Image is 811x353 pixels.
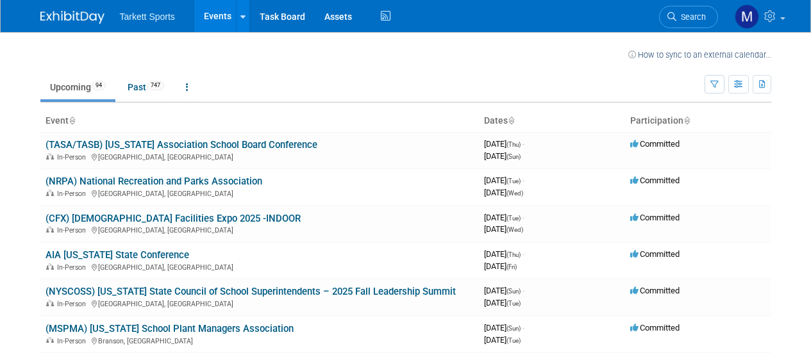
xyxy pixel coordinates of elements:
[46,213,301,224] a: (CFX) [DEMOGRAPHIC_DATA] Facilities Expo 2025 -INDOOR
[523,323,524,332] span: -
[506,300,521,307] span: (Tue)
[630,213,680,222] span: Committed
[46,286,456,297] a: (NYSCOSS) [US_STATE] State Council of School Superintendents – 2025 Fall Leadership Summit
[40,75,115,99] a: Upcoming94
[523,176,524,185] span: -
[506,226,523,233] span: (Wed)
[46,298,474,308] div: [GEOGRAPHIC_DATA], [GEOGRAPHIC_DATA]
[120,12,175,22] span: Tarkett Sports
[57,190,90,198] span: In-Person
[506,337,521,344] span: (Tue)
[46,335,474,345] div: Branson, [GEOGRAPHIC_DATA]
[479,110,625,132] th: Dates
[506,153,521,160] span: (Sun)
[628,50,771,60] a: How to sync to an external calendar...
[484,286,524,295] span: [DATE]
[484,298,521,308] span: [DATE]
[659,6,718,28] a: Search
[57,300,90,308] span: In-Person
[735,4,759,29] img: megan powell
[69,115,75,126] a: Sort by Event Name
[40,11,105,24] img: ExhibitDay
[46,176,262,187] a: (NRPA) National Recreation and Parks Association
[57,263,90,272] span: In-Person
[523,249,524,259] span: -
[506,141,521,148] span: (Thu)
[484,249,524,259] span: [DATE]
[40,110,479,132] th: Event
[46,263,54,270] img: In-Person Event
[683,115,690,126] a: Sort by Participation Type
[630,286,680,295] span: Committed
[484,151,521,161] span: [DATE]
[484,261,517,271] span: [DATE]
[484,335,521,345] span: [DATE]
[676,12,706,22] span: Search
[506,190,523,197] span: (Wed)
[506,325,521,332] span: (Sun)
[506,288,521,295] span: (Sun)
[506,263,517,270] span: (Fri)
[57,337,90,345] span: In-Person
[484,323,524,332] span: [DATE]
[484,139,524,149] span: [DATE]
[46,337,54,343] img: In-Person Event
[46,261,474,272] div: [GEOGRAPHIC_DATA], [GEOGRAPHIC_DATA]
[92,81,106,90] span: 94
[523,286,524,295] span: -
[147,81,164,90] span: 747
[484,224,523,234] span: [DATE]
[484,176,524,185] span: [DATE]
[57,153,90,161] span: In-Person
[46,226,54,233] img: In-Person Event
[508,115,514,126] a: Sort by Start Date
[506,177,521,185] span: (Tue)
[46,139,317,151] a: (TASA/TASB) [US_STATE] Association School Board Conference
[523,139,524,149] span: -
[484,213,524,222] span: [DATE]
[630,323,680,332] span: Committed
[506,215,521,222] span: (Tue)
[46,153,54,160] img: In-Person Event
[484,188,523,197] span: [DATE]
[506,251,521,258] span: (Thu)
[46,151,474,161] div: [GEOGRAPHIC_DATA], [GEOGRAPHIC_DATA]
[118,75,174,99] a: Past747
[46,188,474,198] div: [GEOGRAPHIC_DATA], [GEOGRAPHIC_DATA]
[46,300,54,306] img: In-Person Event
[625,110,771,132] th: Participation
[46,190,54,196] img: In-Person Event
[46,224,474,234] div: [GEOGRAPHIC_DATA], [GEOGRAPHIC_DATA]
[630,249,680,259] span: Committed
[57,226,90,234] span: In-Person
[630,176,680,185] span: Committed
[630,139,680,149] span: Committed
[46,249,189,261] a: AIA [US_STATE] State Conference
[523,213,524,222] span: -
[46,323,294,334] a: (MSPMA) [US_STATE] School Plant Managers Association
